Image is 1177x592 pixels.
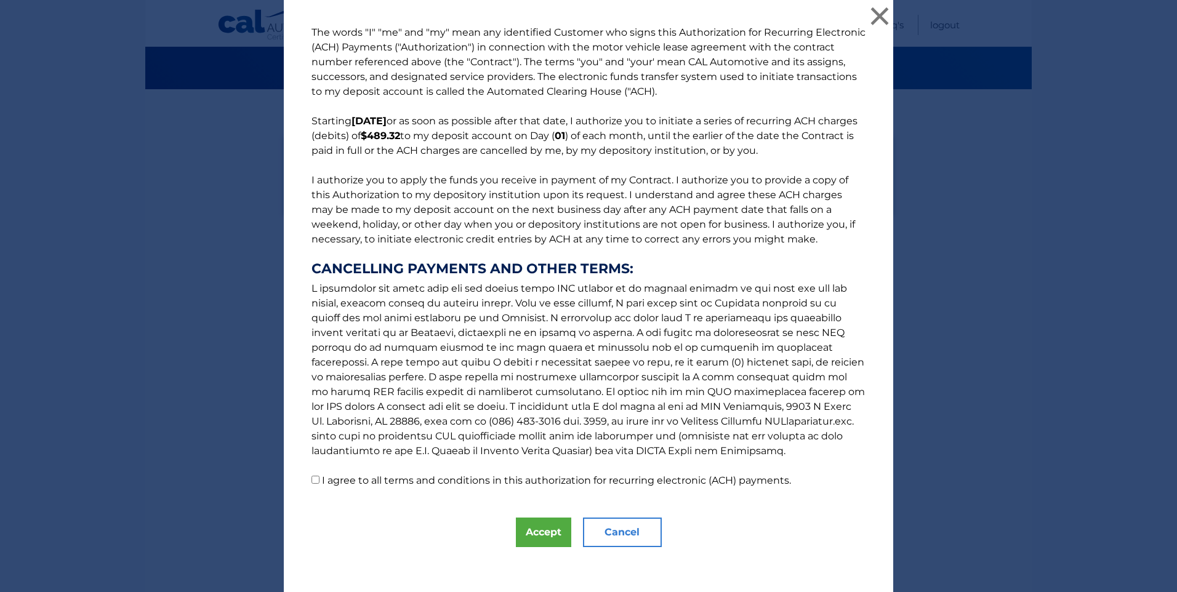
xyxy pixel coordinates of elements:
label: I agree to all terms and conditions in this authorization for recurring electronic (ACH) payments. [322,474,791,486]
p: The words "I" "me" and "my" mean any identified Customer who signs this Authorization for Recurri... [299,25,878,488]
b: [DATE] [351,115,387,127]
b: $489.32 [361,130,400,142]
b: 01 [555,130,565,142]
strong: CANCELLING PAYMENTS AND OTHER TERMS: [311,262,866,276]
button: × [867,4,892,28]
button: Cancel [583,518,662,547]
button: Accept [516,518,571,547]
